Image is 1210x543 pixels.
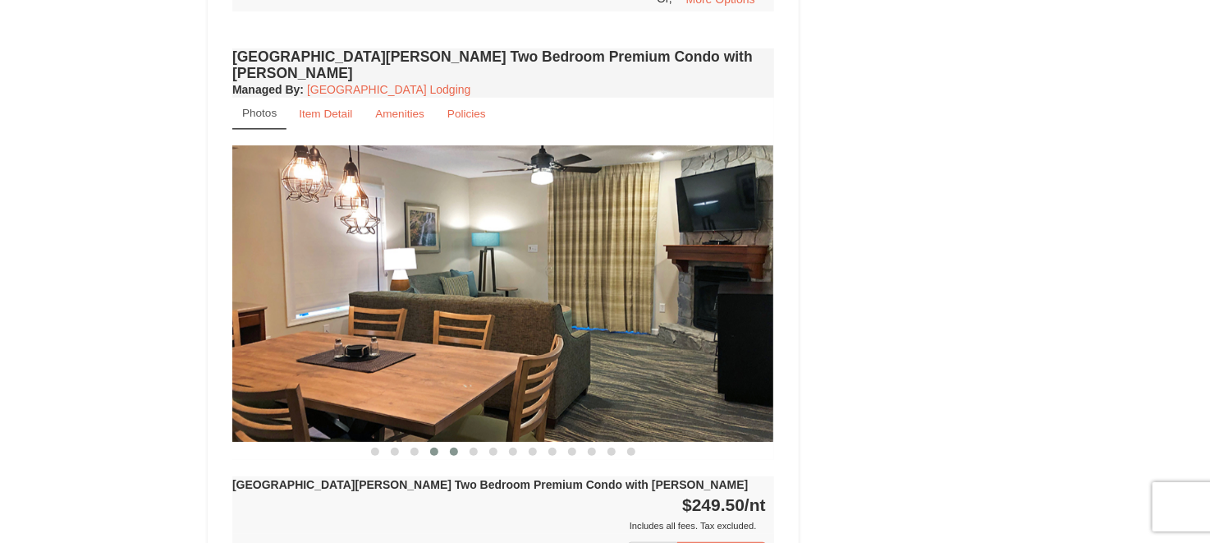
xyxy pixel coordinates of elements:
[288,98,363,130] a: Item Detail
[232,83,304,96] strong: :
[232,83,300,96] span: Managed By
[437,98,497,130] a: Policies
[364,98,435,130] a: Amenities
[299,108,352,120] small: Item Detail
[232,478,748,491] strong: [GEOGRAPHIC_DATA][PERSON_NAME] Two Bedroom Premium Condo with [PERSON_NAME]
[232,48,774,81] h4: [GEOGRAPHIC_DATA][PERSON_NAME] Two Bedroom Premium Condo with [PERSON_NAME]
[232,518,766,534] div: Includes all fees. Tax excluded.
[232,98,286,130] a: Photos
[447,108,486,120] small: Policies
[375,108,424,120] small: Amenities
[682,495,766,514] strong: $249.50
[232,145,773,442] img: 18876286-166-68b6bf5c.jpg
[745,495,766,514] span: /nt
[242,107,277,119] small: Photos
[307,83,470,96] a: [GEOGRAPHIC_DATA] Lodging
